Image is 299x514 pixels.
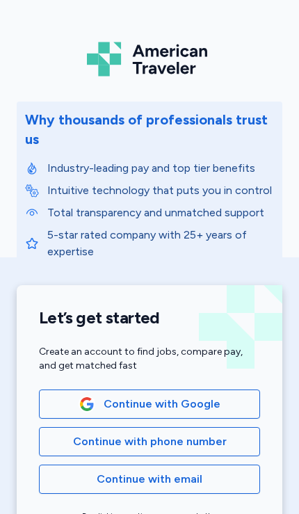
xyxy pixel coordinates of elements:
img: Logo [87,39,212,79]
p: 5-star rated company with 25+ years of expertise [47,227,274,260]
span: Continue with phone number [73,433,227,450]
p: Total transparency and unmatched support [47,204,274,221]
button: Continue with email [39,465,260,494]
div: Create an account to find jobs, compare pay, and get matched fast [39,345,260,373]
span: Continue with email [97,471,202,488]
img: Google Logo [79,396,95,412]
h1: Let’s get started [39,307,260,328]
span: Continue with Google [104,396,220,412]
button: Continue with phone number [39,427,260,456]
button: Google LogoContinue with Google [39,389,260,419]
div: Why thousands of professionals trust us [25,110,274,149]
p: Intuitive technology that puts you in control [47,182,274,199]
p: Industry-leading pay and top tier benefits [47,160,274,177]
